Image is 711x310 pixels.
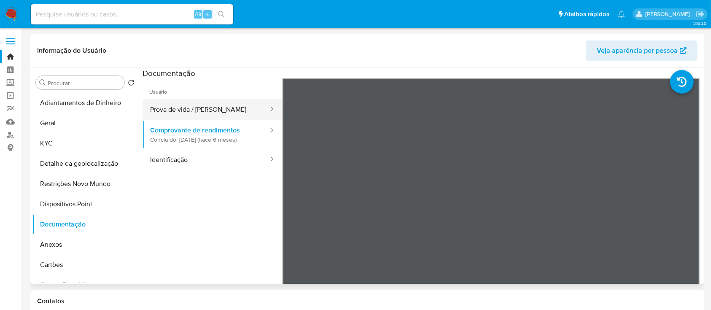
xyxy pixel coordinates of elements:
button: Detalhe da geolocalização [32,154,138,174]
button: Procurar [39,79,46,86]
span: Veja aparência por pessoa [597,40,678,61]
button: Retornar ao pedido padrão [128,79,135,89]
h1: Informação do Usuário [37,46,106,55]
button: KYC [32,133,138,154]
button: Adiantamentos de Dinheiro [32,93,138,113]
input: Procurar [48,79,121,87]
span: s [206,10,209,18]
button: Anexos [32,235,138,255]
span: Atalhos rápidos [564,10,609,19]
a: Sair [696,10,705,19]
input: Pesquise usuários ou casos... [31,9,233,20]
button: Dispositivos Point [32,194,138,214]
button: Cartões [32,255,138,275]
p: carlos.guerra@mercadopago.com.br [645,10,693,18]
button: Veja aparência por pessoa [586,40,698,61]
a: Notificações [618,11,625,18]
button: Geral [32,113,138,133]
button: Documentação [32,214,138,235]
button: search-icon [213,8,230,20]
button: Contas Bancárias [32,275,138,295]
h1: Contatos [37,297,698,305]
span: Alt [195,10,202,18]
button: Restrições Novo Mundo [32,174,138,194]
